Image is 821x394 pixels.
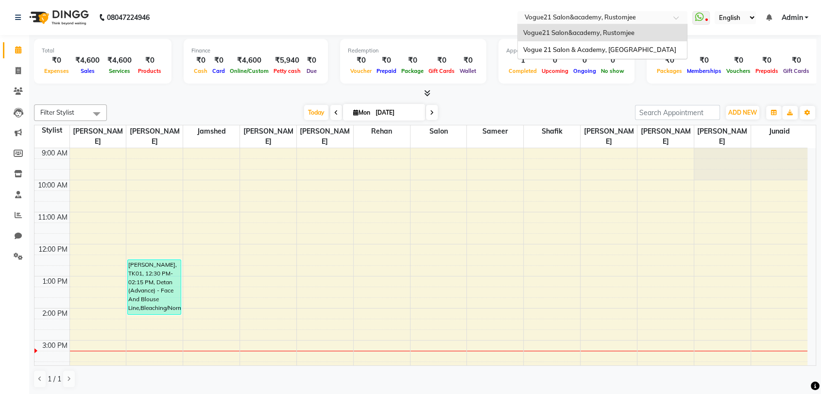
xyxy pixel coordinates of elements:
span: Sales [78,68,97,74]
b: 08047224946 [107,4,150,31]
div: Finance [191,47,320,55]
div: ₹4,600 [227,55,271,66]
div: 11:00 AM [36,212,69,223]
img: logo [25,4,91,31]
span: [PERSON_NAME] [694,125,751,148]
div: ₹4,600 [103,55,136,66]
span: Vogue 21 Salon & Academy, [GEOGRAPHIC_DATA] [523,46,676,53]
div: ₹0 [654,55,684,66]
span: [PERSON_NAME] [240,125,296,148]
button: ADD NEW [726,106,759,120]
div: ₹5,940 [271,55,303,66]
span: Filter Stylist [40,108,74,116]
span: Expenses [42,68,71,74]
div: ₹0 [191,55,210,66]
span: Prepaids [753,68,781,74]
span: Petty cash [271,68,303,74]
input: Search Appointment [635,105,720,120]
div: ₹0 [210,55,227,66]
span: Ongoing [571,68,599,74]
span: Wallet [457,68,479,74]
span: Online/Custom [227,68,271,74]
div: ₹0 [136,55,164,66]
div: ₹0 [348,55,374,66]
span: Today [304,105,328,120]
div: ₹0 [724,55,753,66]
span: 1 / 1 [48,374,61,384]
span: salon [410,125,467,137]
span: ADD NEW [728,109,757,116]
span: [PERSON_NAME] [637,125,694,148]
div: ₹0 [399,55,426,66]
div: 2:00 PM [40,308,69,319]
div: Total [42,47,164,55]
div: ₹0 [684,55,724,66]
span: Card [210,68,227,74]
span: Mon [351,109,373,116]
input: 2025-09-01 [373,105,421,120]
span: Packages [654,68,684,74]
span: Memberships [684,68,724,74]
div: 0 [571,55,599,66]
span: rehan [354,125,410,137]
span: Due [304,68,319,74]
div: ₹0 [426,55,457,66]
span: Jamshed [183,125,239,137]
div: Other sales [654,47,812,55]
div: 3:00 PM [40,341,69,351]
div: ₹0 [457,55,479,66]
span: Services [106,68,133,74]
span: Admin [781,13,803,23]
span: [PERSON_NAME] [70,125,126,148]
div: [PERSON_NAME], TK01, 12:30 PM-02:15 PM, Detan (Advance) - Face And Blouse Line,Bleaching/Normal D... [128,260,181,314]
div: ₹0 [781,55,812,66]
div: Redemption [348,47,479,55]
ng-dropdown-panel: Options list [517,24,687,59]
div: 10:00 AM [36,180,69,190]
div: ₹0 [374,55,399,66]
span: sameer [467,125,523,137]
div: 0 [599,55,627,66]
div: Stylist [34,125,69,136]
div: 12:00 PM [36,244,69,255]
span: shafik [524,125,580,137]
span: junaid [751,125,807,137]
span: Gift Cards [781,68,812,74]
span: No show [599,68,627,74]
div: ₹0 [303,55,320,66]
span: Gift Cards [426,68,457,74]
div: ₹4,600 [71,55,103,66]
span: Vogue21 Salon&academy, Rustomjee [523,29,634,36]
span: Package [399,68,426,74]
div: ₹0 [753,55,781,66]
span: [PERSON_NAME] [126,125,183,148]
div: 0 [539,55,571,66]
span: [PERSON_NAME] [581,125,637,148]
span: Completed [506,68,539,74]
span: [PERSON_NAME] [297,125,353,148]
div: 1:00 PM [40,276,69,287]
span: Upcoming [539,68,571,74]
div: 1 [506,55,539,66]
div: 9:00 AM [40,148,69,158]
span: Cash [191,68,210,74]
span: Vouchers [724,68,753,74]
div: ₹0 [42,55,71,66]
span: Voucher [348,68,374,74]
span: Products [136,68,164,74]
span: Prepaid [374,68,399,74]
div: Appointment [506,47,627,55]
